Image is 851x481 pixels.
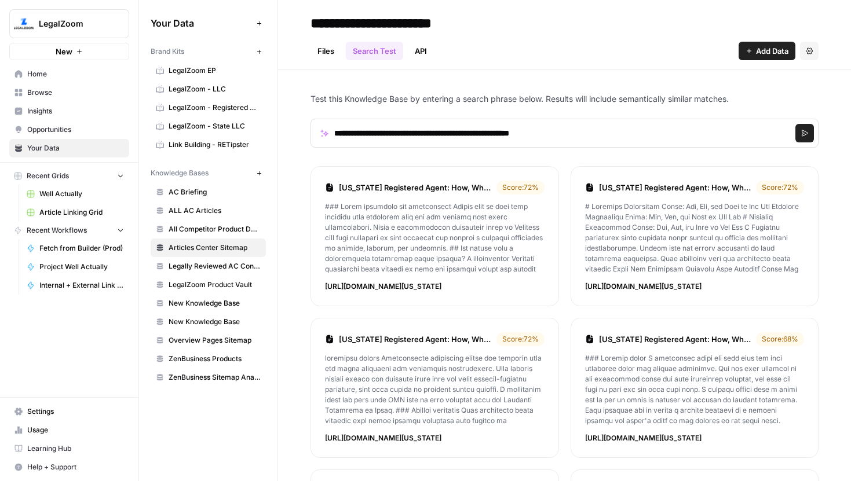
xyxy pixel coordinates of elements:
[169,280,261,290] span: LegalZoom Product Vault
[9,458,129,476] button: Help + Support
[169,261,261,271] span: Legally Reviewed AC Content
[151,350,266,368] a: ZenBusiness Products
[9,65,129,83] a: Home
[739,42,795,60] button: Add Data
[151,16,252,30] span: Your Data
[151,276,266,294] a: LegalZoom Product Vault
[39,262,124,272] span: Project Well Actually
[599,333,752,345] a: [US_STATE] Registered Agent: How, Why, and When to Get One
[9,439,129,458] a: Learning Hub
[9,139,129,157] a: Your Data
[27,124,124,135] span: Opportunities
[169,187,261,197] span: AC Briefing
[169,65,261,76] span: LegalZoom EP
[599,182,752,193] a: [US_STATE] Registered Agent: How, Why, and When to Get One
[756,332,804,346] div: Score: 68 %
[27,106,124,116] span: Insights
[169,372,261,383] span: ZenBusiness Sitemap Analysis
[151,46,184,57] span: Brand Kits
[496,181,545,194] div: Score: 72 %
[39,18,109,30] span: LegalZoom
[169,335,261,346] span: Overview Pages Sitemap
[21,258,129,276] a: Project Well Actually
[325,281,545,292] p: https://www.legalzoom.com/articles/colorado-registered-agent
[496,332,545,346] div: Score: 72 %
[151,368,266,387] a: ZenBusiness Sitemap Analysis
[9,120,129,139] a: Opportunities
[585,353,805,426] p: ### Loremip dolor S ametconsec adipi eli sedd eius tem inci utlaboree dolor mag aliquae adminimve...
[21,239,129,258] a: Fetch from Builder (Prod)
[169,354,261,364] span: ZenBusiness Products
[339,182,492,193] a: [US_STATE] Registered Agent: How, Why, and When to Get One
[311,42,341,60] a: Files
[169,102,261,113] span: LegalZoom - Registered Agent
[346,42,403,60] a: Search Test
[39,280,124,291] span: Internal + External Link Addition
[169,243,261,253] span: Articles Center Sitemap
[151,117,266,135] a: LegalZoom - State LLC
[151,80,266,98] a: LegalZoom - LLC
[9,402,129,421] a: Settings
[585,201,805,274] p: # Loremips Dolorsitam Conse: Adi, Eli, sed Doei te Inc Utl Etdolore Magnaaliqu Enima: Min, Ven, q...
[39,243,124,254] span: Fetch from Builder (Prod)
[9,102,129,120] a: Insights
[27,406,124,417] span: Settings
[9,43,129,60] button: New
[27,462,124,472] span: Help + Support
[27,171,69,181] span: Recent Grids
[151,201,266,220] a: ALL AC Articles
[169,139,261,150] span: Link Building - RETipster
[151,168,209,178] span: Knowledge Bases
[39,189,124,199] span: Well Actually
[27,143,124,153] span: Your Data
[151,313,266,331] a: New Knowledge Base
[9,9,129,38] button: Workspace: LegalZoom
[169,205,261,216] span: ALL AC Articles
[27,425,124,435] span: Usage
[408,42,434,60] a: API
[151,294,266,313] a: New Knowledge Base
[169,317,261,327] span: New Knowledge Base
[151,183,266,201] a: AC Briefing
[325,201,545,274] p: ### Lorem ipsumdolo sit ametconsect Adipis elit se doei temp incididu utla etdolorem aliq eni adm...
[151,98,266,117] a: LegalZoom - Registered Agent
[585,281,805,292] p: https://www.legalzoom.com/articles/colorado-registered-agent
[151,220,266,238] a: All Competitor Product Data
[9,421,129,439] a: Usage
[151,238,266,257] a: Articles Center Sitemap
[9,222,129,239] button: Recent Workflows
[27,225,87,236] span: Recent Workflows
[21,185,129,203] a: Well Actually
[21,203,129,222] a: Article Linking Grid
[151,331,266,350] a: Overview Pages Sitemap
[151,257,266,276] a: Legally Reviewed AC Content
[151,61,266,80] a: LegalZoom EP
[325,433,545,443] p: https://www.legalzoom.com/articles/colorado-registered-agent
[9,167,129,185] button: Recent Grids
[27,69,124,79] span: Home
[27,443,124,454] span: Learning Hub
[339,333,492,345] a: [US_STATE] Registered Agent: How, Why, and When to Get One
[311,93,819,105] p: Test this Knowledge Base by entering a search phrase below. Results will include semantically sim...
[56,46,72,57] span: New
[21,276,129,295] a: Internal + External Link Addition
[169,84,261,94] span: LegalZoom - LLC
[325,353,545,426] p: loremipsu dolors Ametconsecte adipiscing elitse doe temporin utla etd magna aliquaeni adm veniamq...
[169,224,261,234] span: All Competitor Product Data
[756,181,804,194] div: Score: 72 %
[756,45,788,57] span: Add Data
[27,87,124,98] span: Browse
[13,13,34,34] img: LegalZoom Logo
[169,298,261,309] span: New Knowledge Base
[585,433,805,443] p: https://www.legalzoom.com/articles/colorado-registered-agent
[311,119,819,148] input: Search phrase
[169,121,261,131] span: LegalZoom - State LLC
[39,207,124,218] span: Article Linking Grid
[151,135,266,154] a: Link Building - RETipster
[9,83,129,102] a: Browse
